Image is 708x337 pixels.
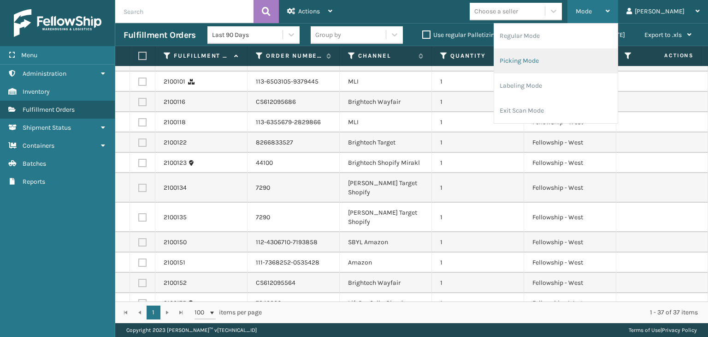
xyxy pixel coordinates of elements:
a: 2100135 [164,213,187,222]
a: 2100152 [164,278,187,288]
h3: Fulfillment Orders [124,30,195,41]
td: Brightech Shopify Mirakl [340,153,432,173]
td: 112-4306710-7193858 [248,232,340,253]
td: MLI [340,72,432,92]
div: Group by [315,30,341,40]
td: 1 [432,72,524,92]
span: Mode [576,7,592,15]
li: Labeling Mode [494,73,618,98]
td: Fellowship - West [524,153,616,173]
span: Actions [635,48,699,63]
td: 1 [432,253,524,273]
span: Shipment Status [23,124,71,132]
a: 2100175 [164,299,186,308]
td: Brightech Wayfair [340,92,432,112]
td: 8266833527 [248,132,340,153]
td: 1 [432,92,524,112]
a: 2100116 [164,97,185,107]
td: 1 [432,293,524,313]
a: Terms of Use [629,327,661,333]
td: MLI [340,112,432,132]
span: Menu [21,51,37,59]
span: Actions [298,7,320,15]
span: 100 [195,308,208,317]
label: Order Number [266,52,322,60]
a: 1 [147,306,160,319]
a: 2100123 [164,158,187,168]
img: logo [14,9,101,37]
div: | [629,323,697,337]
td: 1 [432,173,524,203]
td: 1 [432,132,524,153]
a: 2100134 [164,183,187,193]
label: Channel [358,52,414,60]
td: Brightech Wayfair [340,273,432,293]
span: Fulfillment Orders [23,106,75,114]
span: Export to .xls [644,31,682,39]
td: 7290 [248,203,340,232]
span: items per page [195,306,262,319]
span: Batches [23,160,46,168]
td: Amazon [340,253,432,273]
label: Quantity [450,52,506,60]
td: 1 [432,273,524,293]
a: 2100118 [164,118,186,127]
td: [PERSON_NAME] Target Shopify [340,203,432,232]
td: Brightech Target [340,132,432,153]
div: Last 90 Days [212,30,283,40]
span: Inventory [23,88,50,96]
td: Fellowship - West [524,253,616,273]
label: Use regular Palletizing mode [422,31,516,39]
td: 7290 [248,173,340,203]
td: 1 [432,112,524,132]
span: Reports [23,178,45,186]
td: [PERSON_NAME] Target Shopify [340,173,432,203]
td: 111-7368252-0535428 [248,253,340,273]
span: Containers [23,142,54,150]
a: 2100150 [164,238,187,247]
label: Fulfillment Order Id [174,52,230,60]
li: Regular Mode [494,24,618,48]
td: Fellowship - West [524,273,616,293]
td: 113-6355679-2829866 [248,112,340,132]
td: Fellowship - West [524,132,616,153]
a: 2100101 [164,77,185,86]
li: Picking Mode [494,48,618,73]
td: CS612095564 [248,273,340,293]
span: Administration [23,70,66,78]
td: Fellowship - West [524,203,616,232]
td: CS612095686 [248,92,340,112]
td: 1 [432,203,524,232]
td: 1 [432,153,524,173]
a: Privacy Policy [662,327,697,333]
td: Fellowship - West [524,173,616,203]
a: 2100151 [164,258,185,267]
td: Fellowship - West [524,232,616,253]
div: 1 - 37 of 37 items [275,308,698,317]
td: LifePro SellerCloud [340,293,432,313]
td: SBYL Amazon [340,232,432,253]
p: Copyright 2023 [PERSON_NAME]™ v [TECHNICAL_ID] [126,323,257,337]
td: 7249906 [248,293,340,313]
td: 44100 [248,153,340,173]
li: Exit Scan Mode [494,98,618,123]
td: Fellowship - West [524,293,616,313]
div: Choose a seller [474,6,518,16]
td: 1 [432,232,524,253]
a: 2100122 [164,138,187,147]
td: 113-6503105-9379445 [248,72,340,92]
